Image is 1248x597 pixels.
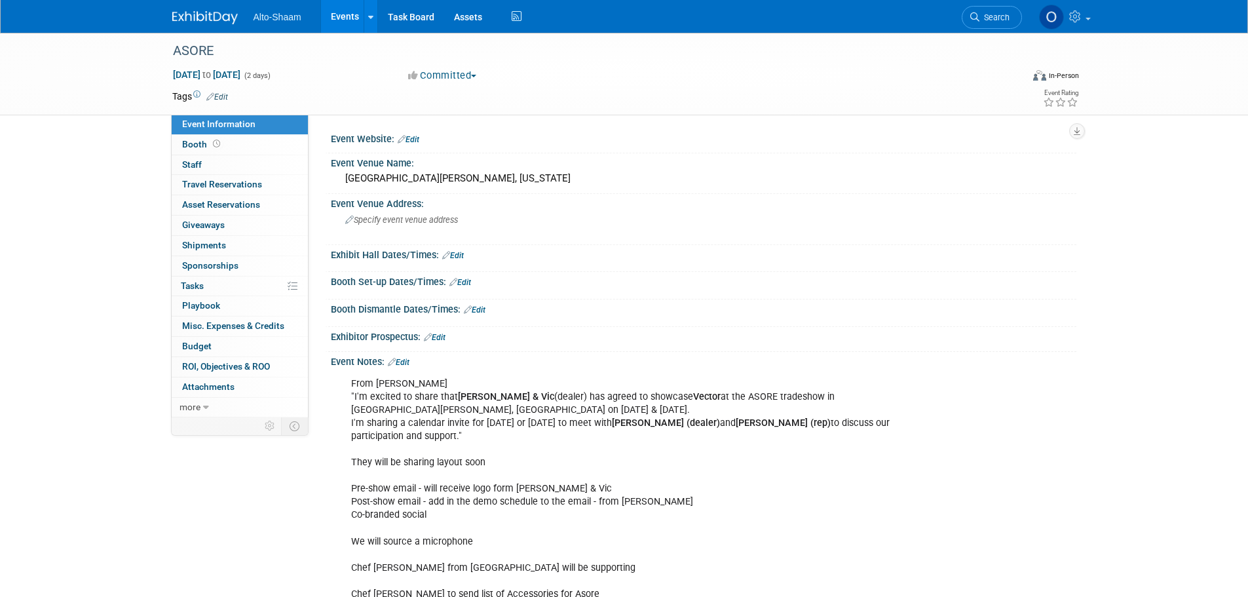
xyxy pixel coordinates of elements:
[182,320,284,331] span: Misc. Expenses & Credits
[182,119,255,129] span: Event Information
[181,280,204,291] span: Tasks
[200,69,213,80] span: to
[388,358,409,367] a: Edit
[172,69,241,81] span: [DATE] [DATE]
[172,90,228,103] td: Tags
[182,240,226,250] span: Shipments
[172,317,308,336] a: Misc. Expenses & Credits
[180,402,200,412] span: more
[331,129,1076,146] div: Event Website:
[331,194,1076,210] div: Event Venue Address:
[172,398,308,417] a: more
[612,417,720,429] b: [PERSON_NAME] (dealer)
[182,361,270,372] span: ROI, Objectives & ROO
[1048,71,1079,81] div: In-Person
[172,195,308,215] a: Asset Reservations
[398,135,419,144] a: Edit
[979,12,1010,22] span: Search
[736,417,831,429] b: [PERSON_NAME] (rep)
[182,139,223,149] span: Booth
[172,296,308,316] a: Playbook
[182,199,260,210] span: Asset Reservations
[172,216,308,235] a: Giveaways
[404,69,482,83] button: Committed
[172,11,238,24] img: ExhibitDay
[341,168,1067,189] div: [GEOGRAPHIC_DATA][PERSON_NAME], [US_STATE]
[331,272,1076,289] div: Booth Set-up Dates/Times:
[172,377,308,397] a: Attachments
[464,305,485,315] a: Edit
[1039,5,1064,29] img: Olivia Strasser
[331,352,1076,369] div: Event Notes:
[182,381,235,392] span: Attachments
[172,337,308,356] a: Budget
[458,391,554,402] b: [PERSON_NAME] & Vic
[693,391,721,402] b: Vector
[331,245,1076,262] div: Exhibit Hall Dates/Times:
[449,278,471,287] a: Edit
[172,256,308,276] a: Sponsorships
[172,135,308,155] a: Booth
[172,277,308,296] a: Tasks
[172,155,308,175] a: Staff
[331,327,1076,344] div: Exhibitor Prospectus:
[424,333,445,342] a: Edit
[182,179,262,189] span: Travel Reservations
[345,215,458,225] span: Specify event venue address
[331,299,1076,317] div: Booth Dismantle Dates/Times:
[1043,90,1078,96] div: Event Rating
[172,115,308,134] a: Event Information
[243,71,271,80] span: (2 days)
[1033,70,1046,81] img: Format-Inperson.png
[172,175,308,195] a: Travel Reservations
[210,139,223,149] span: Booth not reserved yet
[182,220,225,230] span: Giveaways
[259,417,282,434] td: Personalize Event Tab Strip
[442,251,464,260] a: Edit
[168,39,1002,63] div: ASORE
[254,12,301,22] span: Alto-Shaam
[172,357,308,377] a: ROI, Objectives & ROO
[182,341,212,351] span: Budget
[172,236,308,256] a: Shipments
[182,300,220,311] span: Playbook
[962,6,1022,29] a: Search
[281,417,308,434] td: Toggle Event Tabs
[182,159,202,170] span: Staff
[331,153,1076,170] div: Event Venue Name:
[206,92,228,102] a: Edit
[182,260,238,271] span: Sponsorships
[945,68,1080,88] div: Event Format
